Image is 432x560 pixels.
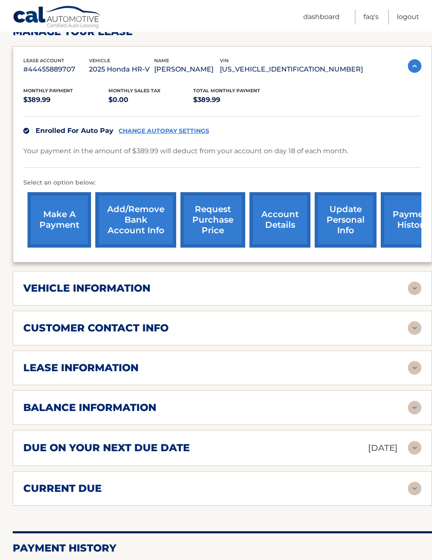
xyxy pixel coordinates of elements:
[408,281,421,295] img: accordion-rest.svg
[89,63,155,75] p: 2025 Honda HR-V
[408,482,421,495] img: accordion-rest.svg
[23,145,348,157] p: Your payment in the amount of $389.99 will deduct from your account on day 18 of each month.
[28,192,91,248] a: make a payment
[408,401,421,414] img: accordion-rest.svg
[408,441,421,455] img: accordion-rest.svg
[23,94,108,106] p: $389.99
[193,94,278,106] p: $389.99
[249,192,310,248] a: account details
[23,88,73,94] span: Monthly Payment
[36,127,114,135] span: Enrolled For Auto Pay
[180,192,245,248] a: request purchase price
[95,192,176,248] a: Add/Remove bank account info
[23,322,169,334] h2: customer contact info
[119,127,209,135] a: CHANGE AUTOPAY SETTINGS
[23,441,190,454] h2: due on your next due date
[23,58,64,63] span: lease account
[363,10,379,25] a: FAQ's
[154,63,220,75] p: [PERSON_NAME]
[220,63,363,75] p: [US_VEHICLE_IDENTIFICATION_NUMBER]
[23,361,138,374] h2: lease information
[154,58,169,63] span: name
[23,178,421,188] p: Select an option below:
[408,321,421,335] img: accordion-rest.svg
[13,542,432,554] h2: Payment History
[315,192,377,248] a: update personal info
[193,88,260,94] span: Total Monthly Payment
[23,128,29,134] img: check.svg
[108,88,161,94] span: Monthly sales Tax
[89,58,110,63] span: vehicle
[408,361,421,375] img: accordion-rest.svg
[23,63,89,75] p: #44455889707
[408,59,421,73] img: accordion-active.svg
[13,6,102,30] a: Cal Automotive
[23,282,150,295] h2: vehicle information
[23,482,102,495] h2: current due
[23,401,156,414] h2: balance information
[220,58,229,63] span: vin
[368,441,398,455] p: [DATE]
[108,94,194,106] p: $0.00
[397,10,419,25] a: Logout
[303,10,340,25] a: Dashboard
